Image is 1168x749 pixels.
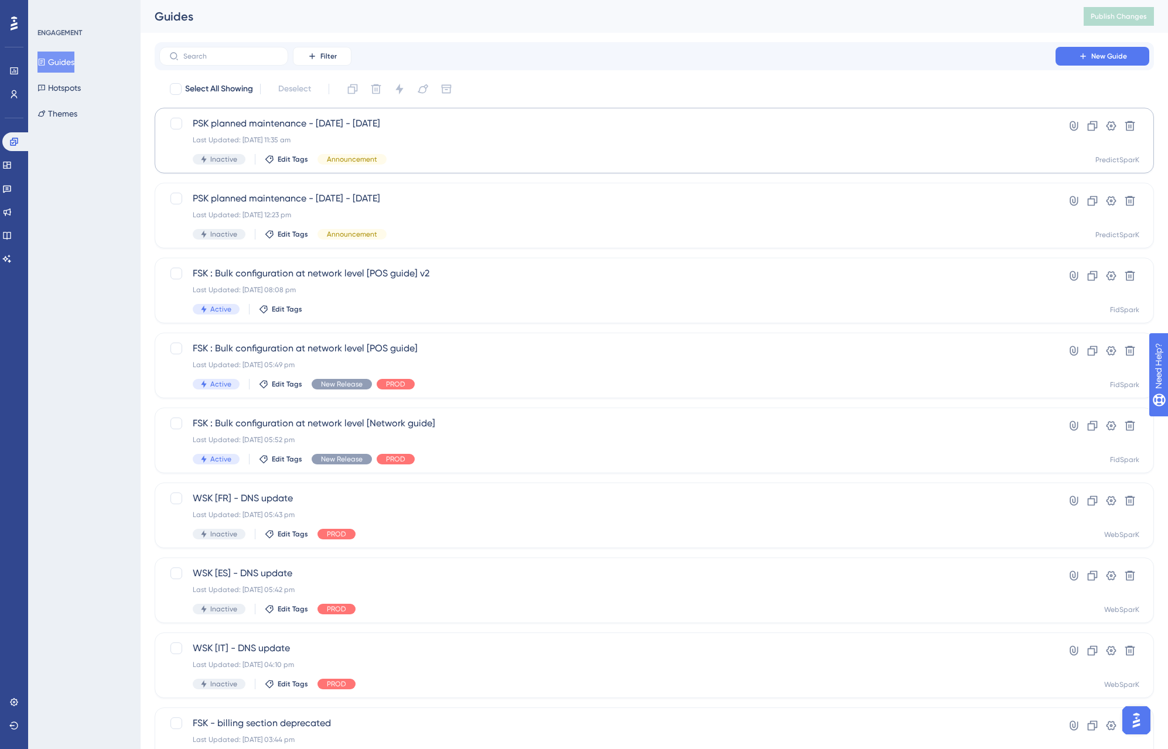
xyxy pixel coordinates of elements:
[293,47,351,66] button: Filter
[278,155,308,164] span: Edit Tags
[155,8,1054,25] div: Guides
[193,566,1022,580] span: WSK [ES] - DNS update
[1056,47,1149,66] button: New Guide
[1095,230,1139,240] div: PredictSparK
[272,305,302,314] span: Edit Tags
[327,679,346,689] span: PROD
[1104,605,1139,614] div: WebSparK
[193,191,1022,206] span: PSK planned maintenance - [DATE] - [DATE]
[193,266,1022,281] span: FSK : Bulk configuration at network level [POS guide] v2
[183,52,278,60] input: Search
[28,3,73,17] span: Need Help?
[1091,12,1147,21] span: Publish Changes
[265,155,308,164] button: Edit Tags
[193,360,1022,370] div: Last Updated: [DATE] 05:49 pm
[210,604,237,614] span: Inactive
[193,210,1022,220] div: Last Updated: [DATE] 12:23 pm
[386,454,405,464] span: PROD
[278,230,308,239] span: Edit Tags
[386,379,405,389] span: PROD
[278,82,311,96] span: Deselect
[37,28,82,37] div: ENGAGEMENT
[210,454,231,464] span: Active
[327,604,346,614] span: PROD
[327,529,346,539] span: PROD
[327,155,377,164] span: Announcement
[272,379,302,389] span: Edit Tags
[265,604,308,614] button: Edit Tags
[193,716,1022,730] span: FSK - billing section deprecated
[278,679,308,689] span: Edit Tags
[193,585,1022,594] div: Last Updated: [DATE] 05:42 pm
[1110,380,1139,389] div: FidSpark
[37,77,81,98] button: Hotspots
[1104,680,1139,689] div: WebSparK
[265,230,308,239] button: Edit Tags
[37,52,74,73] button: Guides
[210,230,237,239] span: Inactive
[1091,52,1127,61] span: New Guide
[259,379,302,389] button: Edit Tags
[278,604,308,614] span: Edit Tags
[193,660,1022,669] div: Last Updated: [DATE] 04:10 pm
[265,679,308,689] button: Edit Tags
[210,529,237,539] span: Inactive
[193,641,1022,655] span: WSK [IT] - DNS update
[210,379,231,389] span: Active
[193,735,1022,744] div: Last Updated: [DATE] 03:44 pm
[37,103,77,124] button: Themes
[265,529,308,539] button: Edit Tags
[193,341,1022,355] span: FSK : Bulk configuration at network level [POS guide]
[1110,305,1139,314] div: FidSpark
[193,285,1022,295] div: Last Updated: [DATE] 08:08 pm
[272,454,302,464] span: Edit Tags
[1104,530,1139,539] div: WebSparK
[185,82,253,96] span: Select All Showing
[210,305,231,314] span: Active
[193,491,1022,505] span: WSK [FR] - DNS update
[278,529,308,539] span: Edit Tags
[193,510,1022,519] div: Last Updated: [DATE] 05:43 pm
[321,379,363,389] span: New Release
[193,435,1022,444] div: Last Updated: [DATE] 05:52 pm
[268,78,322,100] button: Deselect
[193,416,1022,430] span: FSK : Bulk configuration at network level [Network guide]
[1084,7,1154,26] button: Publish Changes
[259,305,302,314] button: Edit Tags
[193,117,1022,131] span: PSK planned maintenance - [DATE] - [DATE]
[320,52,337,61] span: Filter
[327,230,377,239] span: Announcement
[1110,455,1139,464] div: FidSpark
[1119,703,1154,738] iframe: UserGuiding AI Assistant Launcher
[210,679,237,689] span: Inactive
[259,454,302,464] button: Edit Tags
[1095,155,1139,165] div: PredictSparK
[193,135,1022,145] div: Last Updated: [DATE] 11:35 am
[210,155,237,164] span: Inactive
[321,454,363,464] span: New Release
